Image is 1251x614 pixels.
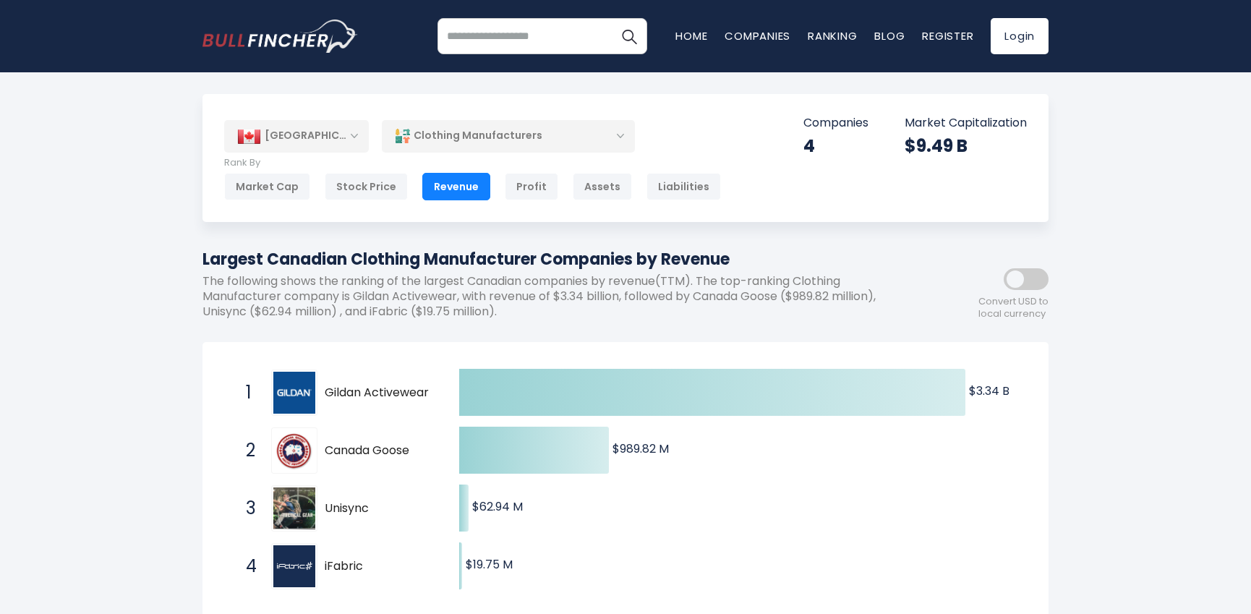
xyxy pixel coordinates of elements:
[505,173,558,200] div: Profit
[905,116,1027,131] p: Market Capitalization
[202,274,918,319] p: The following shows the ranking of the largest Canadian companies by revenue(TTM). The top-rankin...
[325,173,408,200] div: Stock Price
[202,247,918,271] h1: Largest Canadian Clothing Manufacturer Companies by Revenue
[202,20,358,53] a: Go to homepage
[422,173,490,200] div: Revenue
[325,559,434,574] span: iFabric
[224,173,310,200] div: Market Cap
[803,116,868,131] p: Companies
[325,443,434,459] span: Canada Goose
[325,385,434,401] span: Gildan Activewear
[472,498,523,515] text: $62.94 M
[202,20,358,53] img: bullfincher logo
[239,496,253,521] span: 3
[646,173,721,200] div: Liabilities
[922,28,973,43] a: Register
[808,28,857,43] a: Ranking
[224,120,369,152] div: [GEOGRAPHIC_DATA]
[239,554,253,579] span: 4
[239,380,253,405] span: 1
[273,487,315,529] img: Unisync
[611,18,647,54] button: Search
[573,173,632,200] div: Assets
[725,28,790,43] a: Companies
[382,119,635,153] div: Clothing Manufacturers
[991,18,1049,54] a: Login
[612,440,669,457] text: $989.82 M
[905,135,1027,157] div: $9.49 B
[675,28,707,43] a: Home
[273,545,315,587] img: iFabric
[874,28,905,43] a: Blog
[325,501,434,516] span: Unisync
[239,438,253,463] span: 2
[224,157,721,169] p: Rank By
[466,556,513,573] text: $19.75 M
[978,296,1049,320] span: Convert USD to local currency
[273,372,315,414] img: Gildan Activewear
[969,383,1009,399] text: $3.34 B
[803,135,868,157] div: 4
[273,430,315,472] img: Canada Goose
